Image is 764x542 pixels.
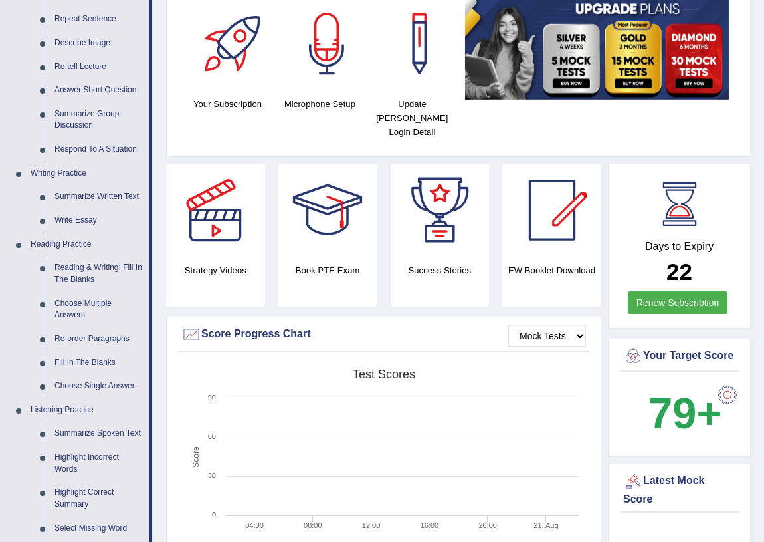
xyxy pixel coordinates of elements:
[25,162,149,186] a: Writing Practice
[362,521,381,529] text: 12:00
[48,292,149,327] a: Choose Multiple Answers
[48,327,149,351] a: Re-order Paragraphs
[666,259,692,285] b: 22
[48,78,149,102] a: Answer Short Question
[373,97,452,139] h4: Update [PERSON_NAME] Login Detail
[278,263,377,277] h4: Book PTE Exam
[212,511,216,519] text: 0
[48,481,149,516] a: Highlight Correct Summary
[48,31,149,55] a: Describe Image
[48,256,149,291] a: Reading & Writing: Fill In The Blanks
[648,389,721,438] b: 79+
[245,521,264,529] text: 04:00
[181,325,586,344] div: Score Progress Chart
[533,521,558,529] tspan: 21. Aug
[48,374,149,398] a: Choose Single Answer
[478,521,497,529] text: 20:00
[48,102,149,138] a: Summarize Group Discussion
[208,394,216,402] text: 90
[48,517,149,541] a: Select Missing Word
[25,233,149,257] a: Reading Practice
[48,351,149,375] a: Fill In The Blanks
[304,521,322,529] text: 08:00
[48,446,149,481] a: Highlight Incorrect Words
[623,472,735,507] div: Latest Mock Score
[191,446,201,468] tspan: Score
[208,432,216,440] text: 60
[25,398,149,422] a: Listening Practice
[623,346,735,366] div: Your Target Score
[353,368,415,381] tspan: Test scores
[628,291,728,314] a: Renew Subscription
[48,422,149,446] a: Summarize Spoken Text
[166,263,265,277] h4: Strategy Videos
[391,263,490,277] h4: Success Stories
[48,209,149,233] a: Write Essay
[48,185,149,209] a: Summarize Written Text
[48,7,149,31] a: Repeat Sentence
[208,472,216,479] text: 30
[421,521,439,529] text: 16:00
[188,97,267,111] h4: Your Subscription
[48,138,149,162] a: Respond To A Situation
[48,55,149,79] a: Re-tell Lecture
[623,241,735,253] h4: Days to Expiry
[502,263,601,277] h4: EW Booklet Download
[280,97,359,111] h4: Microphone Setup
